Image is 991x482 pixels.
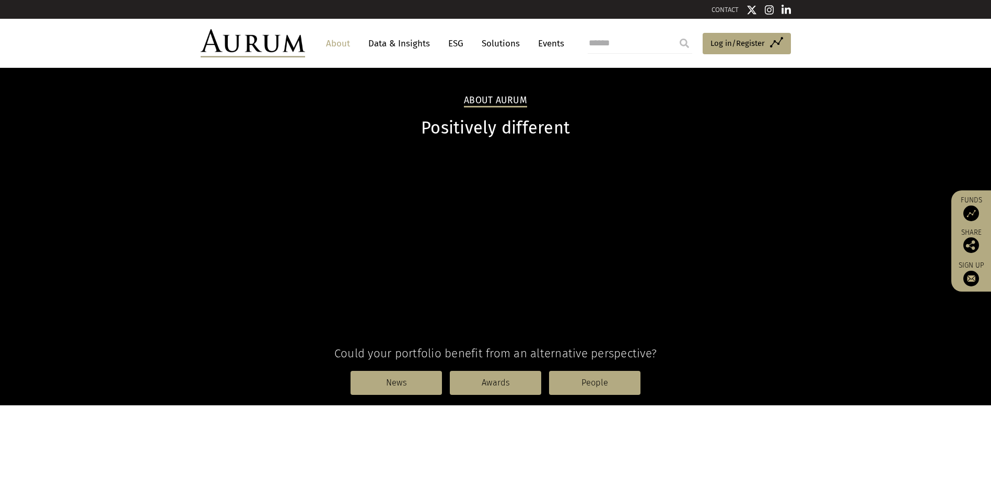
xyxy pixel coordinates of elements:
a: News [351,371,442,395]
a: About [321,34,355,53]
input: Submit [674,33,695,54]
a: ESG [443,34,469,53]
a: Log in/Register [703,33,791,55]
a: Events [533,34,564,53]
h2: About Aurum [464,95,527,107]
img: Sign up to our newsletter [963,271,979,286]
img: Access Funds [963,206,979,221]
h1: Positively different [201,118,791,138]
a: Awards [450,371,541,395]
a: Funds [957,196,986,221]
a: Solutions [476,34,525,53]
a: CONTACT [712,6,739,14]
a: People [549,371,640,395]
img: Linkedin icon [782,5,791,15]
img: Instagram icon [765,5,774,15]
a: Data & Insights [363,34,435,53]
img: Share this post [963,237,979,253]
img: Aurum [201,29,305,57]
img: Twitter icon [747,5,757,15]
h4: Could your portfolio benefit from an alternative perspective? [201,346,791,360]
span: Log in/Register [710,37,765,50]
a: Sign up [957,261,986,286]
div: Share [957,229,986,253]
